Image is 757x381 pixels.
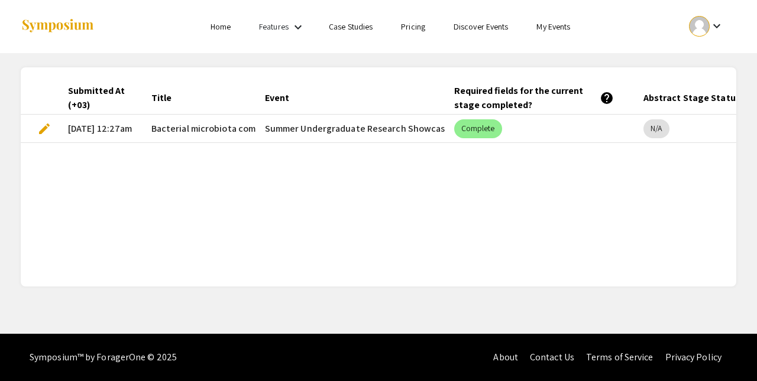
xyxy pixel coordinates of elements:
[454,21,509,32] a: Discover Events
[530,351,574,363] a: Contact Us
[643,119,669,138] mat-chip: N/A
[68,84,125,112] div: Submitted At (+03)
[255,115,445,143] mat-cell: Summer Undergraduate Research Showcase 2025
[454,84,614,112] div: Required fields for the current stage completed?
[68,84,135,112] div: Submitted At (+03)
[600,91,614,105] mat-icon: help
[329,21,373,32] a: Case Studies
[454,84,625,112] div: Required fields for the current stage completed?help
[677,13,736,40] button: Expand account dropdown
[586,351,654,363] a: Terms of Service
[710,19,724,33] mat-icon: Expand account dropdown
[30,334,177,381] div: Symposium™ by ForagerOne © 2025
[536,21,570,32] a: My Events
[454,119,502,138] mat-chip: Complete
[291,20,305,34] mat-icon: Expand Features list
[259,21,289,32] a: Features
[151,91,182,105] div: Title
[37,122,51,136] span: edit
[21,18,95,34] img: Symposium by ForagerOne
[265,91,300,105] div: Event
[59,115,142,143] mat-cell: [DATE] 12:27am
[151,91,172,105] div: Title
[493,351,518,363] a: About
[151,122,514,136] span: Bacterial microbiota community dynamics and effects on D. melanogaster development
[665,351,722,363] a: Privacy Policy
[401,21,425,32] a: Pricing
[9,328,50,372] iframe: Chat
[265,91,289,105] div: Event
[211,21,231,32] a: Home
